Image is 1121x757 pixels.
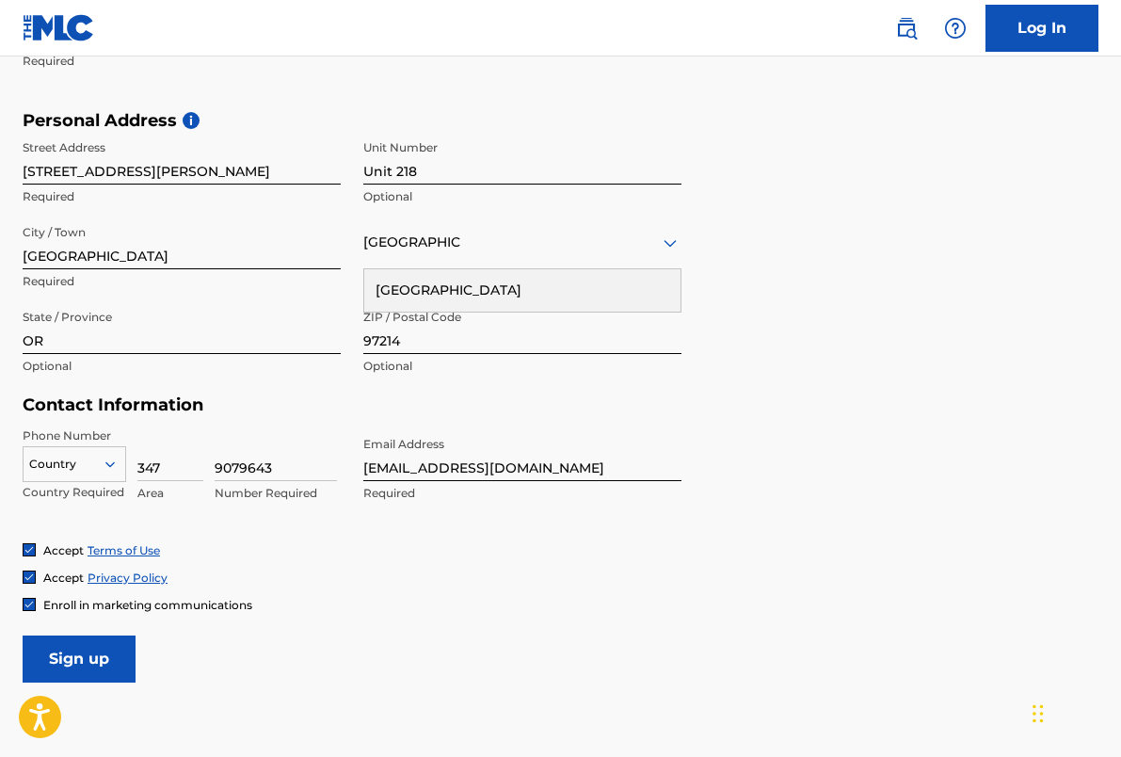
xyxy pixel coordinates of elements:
[43,598,252,612] span: Enroll in marketing communications
[137,485,203,502] p: Area
[937,9,974,47] div: Help
[364,269,681,312] div: [GEOGRAPHIC_DATA]
[23,188,341,205] p: Required
[23,110,1098,132] h5: Personal Address
[23,14,95,41] img: MLC Logo
[43,571,84,585] span: Accept
[24,572,35,583] img: checkbox
[23,53,341,70] p: Required
[985,5,1098,52] a: Log In
[88,571,168,585] a: Privacy Policy
[24,599,35,610] img: checkbox
[23,395,681,416] h5: Contact Information
[363,485,681,502] p: Required
[1033,685,1044,742] div: Drag
[215,485,337,502] p: Number Required
[23,358,341,375] p: Optional
[23,273,341,290] p: Required
[363,358,681,375] p: Optional
[944,17,967,40] img: help
[24,544,35,556] img: checkbox
[23,636,136,683] input: Sign up
[888,9,925,47] a: Public Search
[88,543,160,557] a: Terms of Use
[895,17,918,40] img: search
[1027,667,1121,757] iframe: Chat Widget
[43,543,84,557] span: Accept
[183,112,200,129] span: i
[363,188,681,205] p: Optional
[23,484,126,501] p: Country Required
